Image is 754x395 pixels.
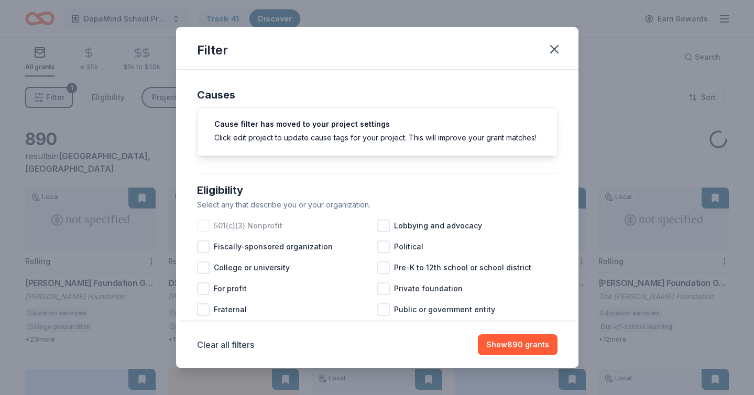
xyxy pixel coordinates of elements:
button: Show890 grants [478,334,558,355]
button: Clear all filters [197,338,254,351]
div: Select any that describe you or your organization. [197,199,558,211]
span: Lobbying and advocacy [394,220,482,232]
div: Filter [197,42,228,59]
span: College or university [214,261,290,274]
span: 501(c)(3) Nonprofit [214,220,282,232]
span: Pre-K to 12th school or school district [394,261,531,274]
div: Click edit project to update cause tags for your project. This will improve your grant matches! [214,132,540,143]
div: Eligibility [197,182,558,199]
span: Fraternal [214,303,247,316]
span: Public or government entity [394,303,495,316]
span: Fiscally-sponsored organization [214,240,333,253]
span: For profit [214,282,247,295]
span: Political [394,240,423,253]
div: Causes [197,86,558,103]
h5: Cause filter has moved to your project settings [214,120,540,128]
span: Private foundation [394,282,463,295]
